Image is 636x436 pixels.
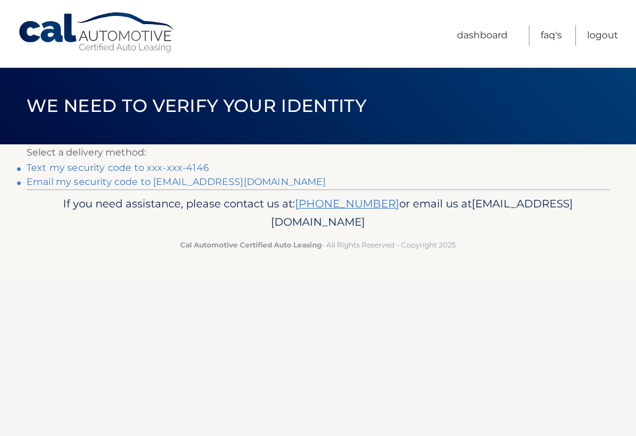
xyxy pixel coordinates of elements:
[457,25,508,46] a: Dashboard
[26,176,326,187] a: Email my security code to [EMAIL_ADDRESS][DOMAIN_NAME]
[44,239,592,251] p: - All Rights Reserved - Copyright 2025
[295,197,399,210] a: [PHONE_NUMBER]
[44,194,592,232] p: If you need assistance, please contact us at: or email us at
[26,144,609,161] p: Select a delivery method:
[587,25,618,46] a: Logout
[180,240,322,249] strong: Cal Automotive Certified Auto Leasing
[26,95,366,117] span: We need to verify your identity
[26,162,209,173] a: Text my security code to xxx-xxx-4146
[541,25,562,46] a: FAQ's
[18,12,177,54] a: Cal Automotive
